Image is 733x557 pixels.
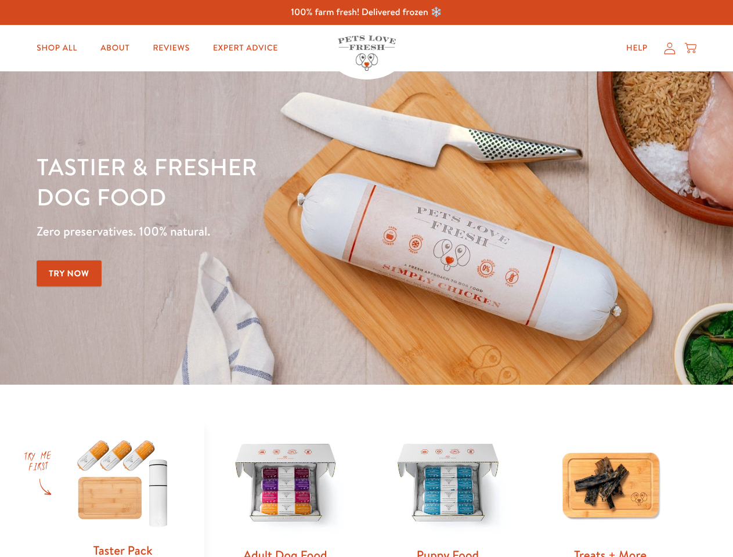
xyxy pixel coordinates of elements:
p: Zero preservatives. 100% natural. [37,221,476,242]
a: Help [617,37,657,60]
a: Shop All [27,37,86,60]
a: Expert Advice [204,37,287,60]
a: Reviews [143,37,198,60]
h1: Tastier & fresher dog food [37,151,476,212]
a: About [91,37,139,60]
img: Pets Love Fresh [338,35,396,71]
a: Try Now [37,261,102,287]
